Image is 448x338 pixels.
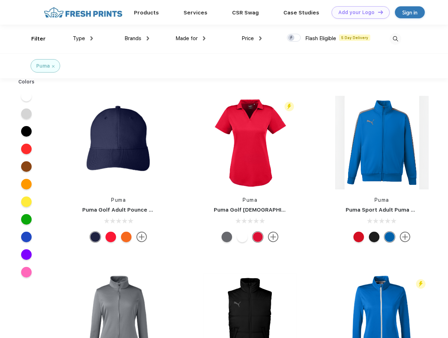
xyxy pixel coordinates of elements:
[305,35,336,42] span: Flash Eligible
[237,232,248,242] div: Bright White
[268,232,279,242] img: more.svg
[134,10,159,16] a: Products
[232,10,259,16] a: CSR Swag
[90,36,93,40] img: dropdown.png
[400,232,410,242] img: more.svg
[90,232,101,242] div: Peacoat
[284,102,294,111] img: flash_active_toggle.svg
[147,36,149,40] img: dropdown.png
[395,6,425,18] a: Sign in
[31,35,46,43] div: Filter
[214,207,344,213] a: Puma Golf [DEMOGRAPHIC_DATA]' Icon Golf Polo
[175,35,198,42] span: Made for
[252,232,263,242] div: High Risk Red
[36,62,50,70] div: Puma
[82,207,190,213] a: Puma Golf Adult Pounce Adjustable Cap
[184,10,207,16] a: Services
[222,232,232,242] div: Quiet Shade
[353,232,364,242] div: High Risk Red
[384,232,395,242] div: Lapis Blue
[42,6,124,19] img: fo%20logo%202.webp
[402,8,417,17] div: Sign in
[203,36,205,40] img: dropdown.png
[13,78,40,86] div: Colors
[121,232,132,242] div: Vibrant Orange
[390,33,401,45] img: desktop_search.svg
[136,232,147,242] img: more.svg
[52,65,55,68] img: filter_cancel.svg
[124,35,141,42] span: Brands
[338,10,375,15] div: Add your Logo
[378,10,383,14] img: DT
[111,197,126,203] a: Puma
[416,279,425,289] img: flash_active_toggle.svg
[105,232,116,242] div: High Risk Red
[243,197,257,203] a: Puma
[369,232,379,242] div: Puma Black
[72,96,165,189] img: func=resize&h=266
[375,197,389,203] a: Puma
[203,96,297,189] img: func=resize&h=266
[242,35,254,42] span: Price
[339,35,370,41] span: 5 Day Delivery
[335,96,429,189] img: func=resize&h=266
[73,35,85,42] span: Type
[259,36,262,40] img: dropdown.png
